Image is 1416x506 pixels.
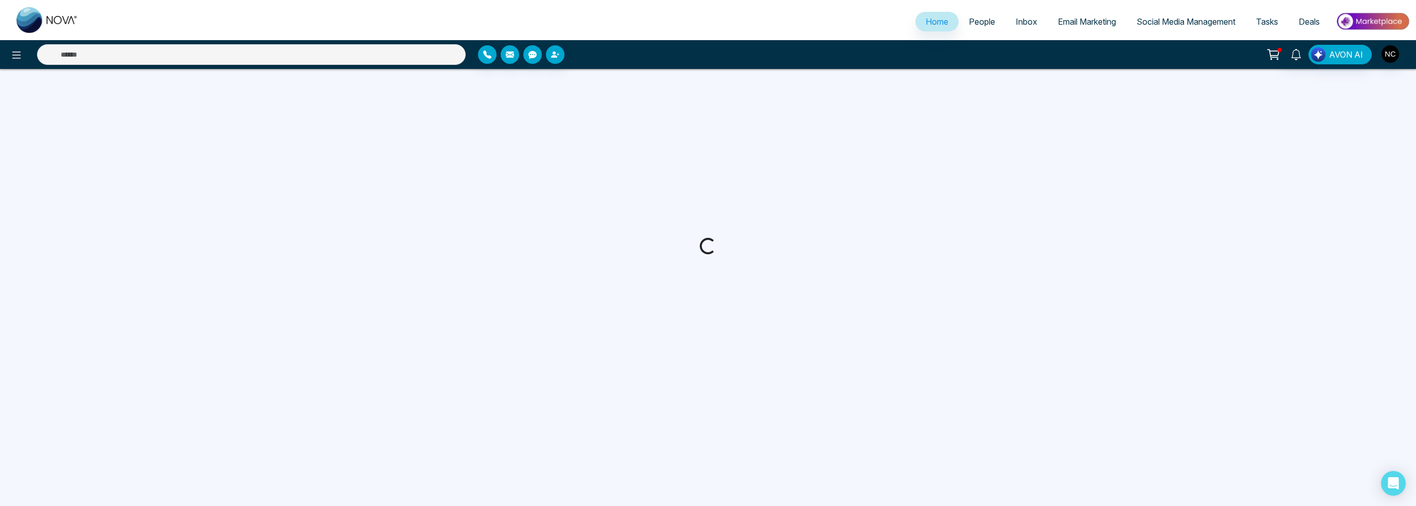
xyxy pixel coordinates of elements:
[1335,10,1410,33] img: Market-place.gif
[959,12,1005,31] a: People
[1256,16,1278,27] span: Tasks
[1048,12,1126,31] a: Email Marketing
[1288,12,1330,31] a: Deals
[16,7,78,33] img: Nova CRM Logo
[1308,45,1372,64] button: AVON AI
[1299,16,1320,27] span: Deals
[1246,12,1288,31] a: Tasks
[1329,48,1363,61] span: AVON AI
[1016,16,1037,27] span: Inbox
[1382,45,1399,63] img: User Avatar
[1137,16,1235,27] span: Social Media Management
[915,12,959,31] a: Home
[969,16,995,27] span: People
[1058,16,1116,27] span: Email Marketing
[1005,12,1048,31] a: Inbox
[926,16,948,27] span: Home
[1126,12,1246,31] a: Social Media Management
[1381,471,1406,496] div: Open Intercom Messenger
[1311,47,1325,62] img: Lead Flow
